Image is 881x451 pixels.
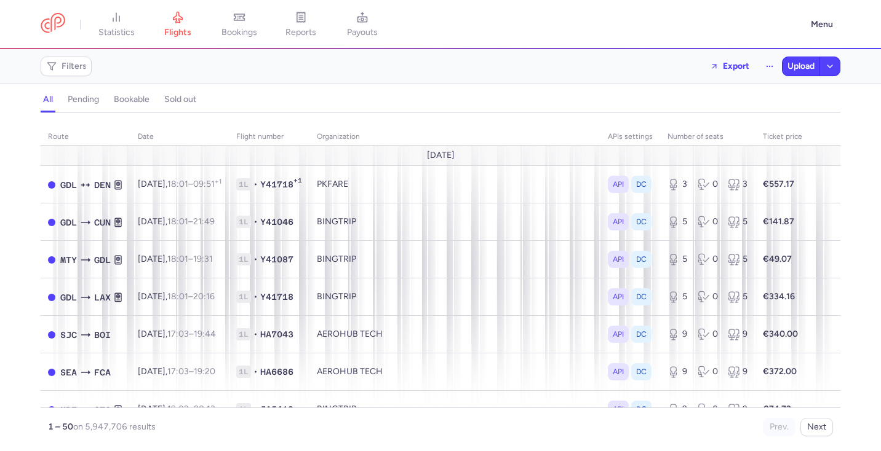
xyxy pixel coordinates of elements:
span: GDL [60,178,77,192]
span: MTY [60,253,77,267]
strong: €141.87 [763,216,794,227]
span: CUN [94,216,111,229]
strong: €372.00 [763,366,797,377]
strong: 1 – 50 [48,422,73,432]
span: [DATE], [138,254,213,264]
span: API [613,178,624,190]
div: 2 [668,403,688,415]
span: • [253,403,258,415]
div: 5 [728,253,748,265]
span: DC [636,291,647,303]
span: [DATE], [138,216,215,227]
time: 18:01 [167,216,188,227]
td: PKFARE [309,166,600,203]
span: FCA [94,366,111,379]
th: APIs settings [600,128,660,146]
span: 1L [236,366,251,378]
span: Y41087 [260,253,293,265]
time: 21:49 [193,216,215,227]
strong: €49.07 [763,254,792,264]
span: • [253,216,258,228]
div: 2 [728,403,748,415]
span: [DATE], [138,404,215,414]
button: Next [800,418,833,436]
div: 0 [698,403,718,415]
a: statistics [86,11,147,38]
span: Y41718 [260,178,293,190]
span: Filters [62,61,87,71]
th: Flight number [229,128,309,146]
span: DC [636,328,647,340]
a: CitizenPlane red outlined logo [41,13,65,36]
time: 19:31 [193,254,213,264]
button: Upload [783,57,819,76]
div: 3 [728,178,748,190]
span: [DATE], [138,291,215,302]
strong: €334.16 [763,291,795,302]
h4: pending [68,94,99,105]
strong: €557.17 [763,179,794,189]
button: Export [702,57,757,76]
span: 1L [236,291,251,303]
td: BINGTRIP [309,391,600,428]
span: – [167,179,221,189]
button: Prev. [763,418,795,436]
span: • [253,178,258,190]
th: number of seats [660,128,755,146]
span: – [167,216,215,227]
td: AEROHUB TECH [309,316,600,353]
time: 17:03 [167,329,189,339]
span: [DATE], [138,179,221,189]
td: BINGTRIP [309,241,600,278]
span: • [253,253,258,265]
div: 5 [668,253,688,265]
span: 1L [236,178,251,190]
span: API [613,291,624,303]
span: Y41046 [260,216,293,228]
span: 1L [236,253,251,265]
span: – [167,366,215,377]
span: GDL [60,216,77,229]
time: 19:20 [194,366,215,377]
span: • [253,328,258,340]
div: 0 [698,366,718,378]
td: AEROHUB TECH [309,353,600,391]
th: date [130,128,229,146]
th: organization [309,128,600,146]
span: DC [636,403,647,415]
time: 17:03 [167,366,189,377]
time: 20:13 [194,404,215,414]
span: API [613,403,624,415]
span: Y41718 [260,291,293,303]
div: 0 [698,328,718,340]
span: 1L [236,328,251,340]
span: on 5,947,706 results [73,422,156,432]
span: DC [636,366,647,378]
button: Menu [803,13,840,36]
span: statistics [98,27,135,38]
span: DC [636,216,647,228]
time: 19:03 [167,404,189,414]
td: BINGTRIP [309,278,600,316]
a: reports [270,11,332,38]
div: 5 [728,291,748,303]
span: [DATE], [138,329,216,339]
div: 9 [728,366,748,378]
th: route [41,128,130,146]
a: payouts [332,11,393,38]
span: [DATE] [427,151,455,160]
div: 9 [668,366,688,378]
span: HA6686 [260,366,293,378]
span: SEA [60,366,77,379]
span: API [613,366,624,378]
h4: all [43,94,53,105]
span: Upload [787,61,815,71]
span: DC [636,178,647,190]
span: MDE [60,403,77,417]
a: bookings [209,11,270,38]
time: 09:51 [193,179,221,189]
span: GDL [60,291,77,304]
span: LAX [94,291,111,304]
time: 19:44 [194,329,216,339]
span: reports [285,27,316,38]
